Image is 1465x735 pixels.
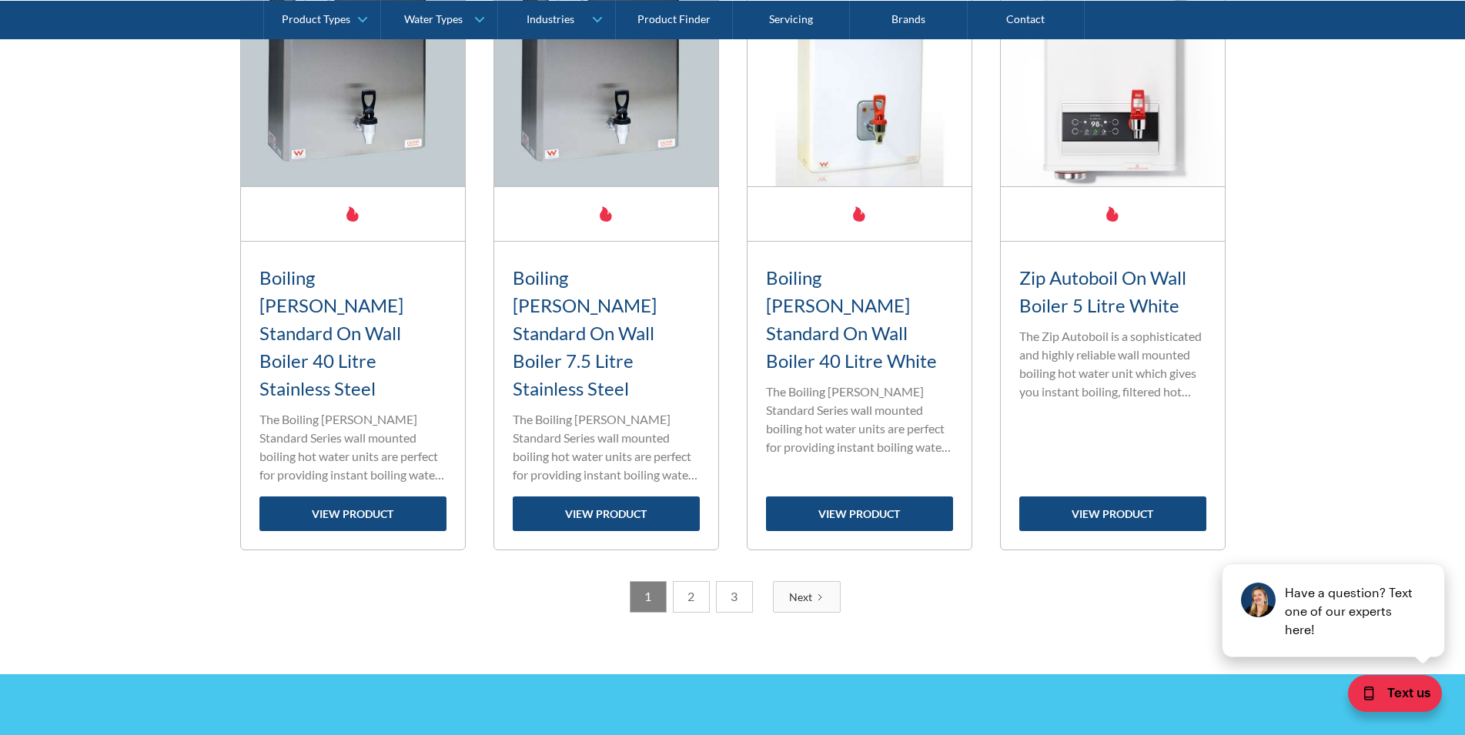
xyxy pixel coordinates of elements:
a: view product [259,496,447,531]
a: view product [513,496,700,531]
div: Industries [527,12,574,25]
p: The Boiling [PERSON_NAME] Standard Series wall mounted boiling hot water units are perfect for pr... [513,410,700,484]
iframe: podium webchat widget bubble [1311,658,1465,735]
h3: Boiling [PERSON_NAME] Standard On Wall Boiler 7.5 Litre Stainless Steel [513,264,700,403]
iframe: podium webchat widget prompt [1203,493,1465,677]
div: Water Types [404,12,463,25]
p: The Zip Autoboil is a sophisticated and highly reliable wall mounted boiling hot water unit which... [1019,327,1206,401]
a: Next Page [773,581,841,613]
p: The Boiling [PERSON_NAME] Standard Series wall mounted boiling hot water units are perfect for pr... [766,383,953,456]
div: Next [789,589,812,605]
p: The Boiling [PERSON_NAME] Standard Series wall mounted boiling hot water units are perfect for pr... [259,410,447,484]
a: 2 [673,581,710,613]
h3: Zip Autoboil On Wall Boiler 5 Litre White [1019,264,1206,319]
a: 1 [630,581,667,613]
a: view product [766,496,953,531]
a: 3 [716,581,753,613]
div: List [240,581,1226,613]
h3: Boiling [PERSON_NAME] Standard On Wall Boiler 40 Litre Stainless Steel [259,264,447,403]
h3: Boiling [PERSON_NAME] Standard On Wall Boiler 40 Litre White [766,264,953,375]
div: Product Types [282,12,350,25]
a: view product [1019,496,1206,531]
